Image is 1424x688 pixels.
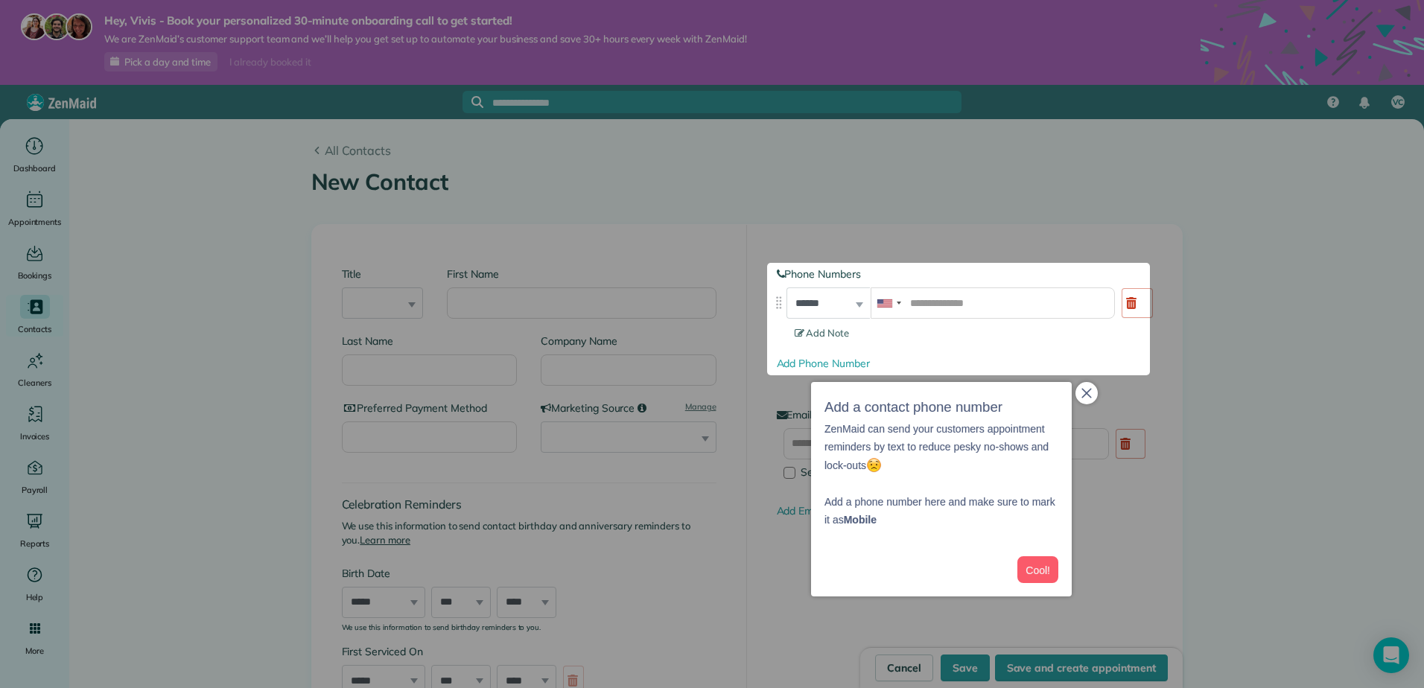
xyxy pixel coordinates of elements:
label: Phone Numbers [777,267,1152,281]
div: Add a contact phone numberZenMaid can send your customers appointment reminders by text to reduce... [811,382,1072,596]
strong: Mobile [844,514,877,526]
button: close, [1075,382,1098,404]
h3: Add a contact phone number [824,395,1058,420]
img: drag_indicator-119b368615184ecde3eda3c64c821f6cf29d3e2b97b89ee44bc31753036683e5.png [771,295,786,310]
p: Add a phone number here and make sure to mark it as [824,474,1058,529]
span: Add Note [795,327,850,339]
div: United States: +1 [871,288,906,318]
a: Add Phone Number [777,357,870,370]
button: Cool! [1017,556,1058,584]
img: :worried: [866,457,882,473]
p: ZenMaid can send your customers appointment reminders by text to reduce pesky no-shows and lock-outs [824,420,1058,475]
